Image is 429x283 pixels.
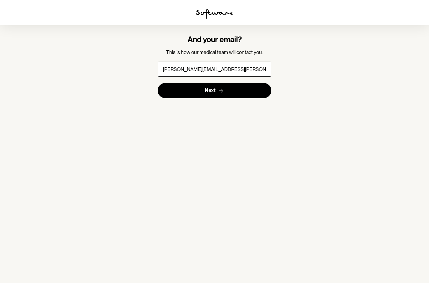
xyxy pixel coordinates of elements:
[158,83,272,98] button: Next
[158,49,272,55] p: This is how our medical team will contact you.
[205,87,215,93] span: Next
[158,62,272,77] input: E-mail address
[158,35,272,44] h4: And your email?
[196,9,233,19] img: software logo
